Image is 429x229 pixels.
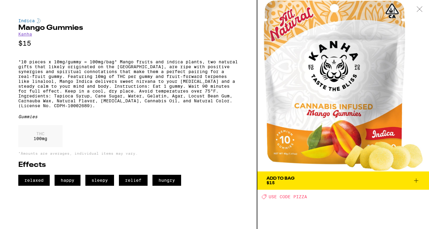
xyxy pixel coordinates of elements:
p: THC [34,131,47,136]
span: relaxed [18,175,50,186]
span: happy [55,175,80,186]
div: Gummies [18,114,238,119]
h2: Mango Gummies [18,24,238,32]
span: relief [119,175,148,186]
span: $15 [266,180,275,185]
span: USE CODE PIZZA [269,194,307,199]
div: Indica [18,18,238,23]
div: 100 mg [18,125,63,147]
button: Add To Bag$15 [257,171,429,190]
div: Add To Bag [266,176,295,181]
span: sleepy [85,175,114,186]
img: indicaColor.svg [37,18,41,23]
span: hungry [152,175,181,186]
p: *Amounts are averages, individual items may vary. [18,151,238,155]
p: *10 pieces x 10mg/gummy = 100mg/bag* Mango fruits and indica plants, two natural gifts that likel... [18,59,238,108]
h2: Effects [18,161,238,169]
p: $15 [18,40,238,47]
a: Kanha [18,32,32,37]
